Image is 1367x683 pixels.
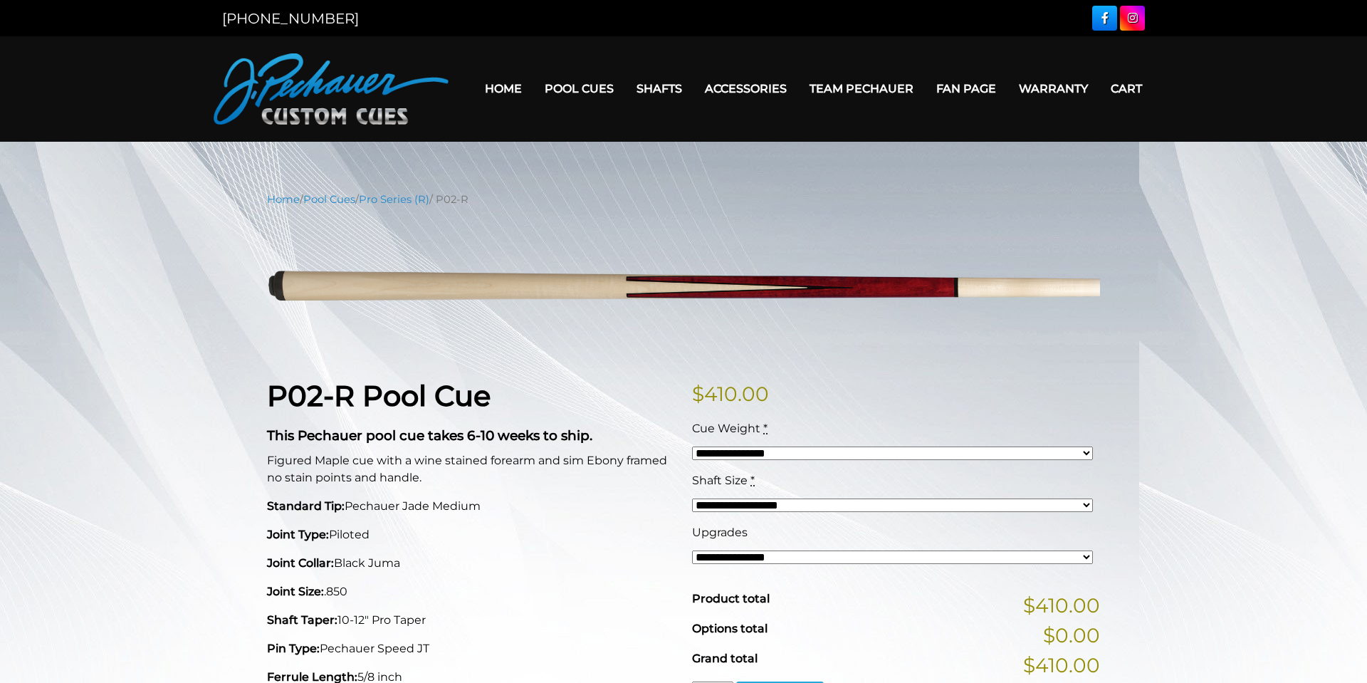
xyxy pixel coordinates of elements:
[1023,590,1100,620] span: $410.00
[267,378,491,413] strong: P02-R Pool Cue
[763,422,768,435] abbr: required
[473,71,533,107] a: Home
[222,10,359,27] a: [PHONE_NUMBER]
[533,71,625,107] a: Pool Cues
[267,585,324,598] strong: Joint Size:
[1007,71,1099,107] a: Warranty
[692,422,760,435] span: Cue Weight
[267,499,345,513] strong: Standard Tip:
[692,652,758,665] span: Grand total
[267,526,675,543] p: Piloted
[693,71,798,107] a: Accessories
[267,192,1100,207] nav: Breadcrumb
[267,555,675,572] p: Black Juma
[267,640,675,657] p: Pechauer Speed JT
[359,193,429,206] a: Pro Series (R)
[214,53,449,125] img: Pechauer Custom Cues
[267,528,329,541] strong: Joint Type:
[750,474,755,487] abbr: required
[267,498,675,515] p: Pechauer Jade Medium
[925,71,1007,107] a: Fan Page
[267,452,675,486] p: Figured Maple cue with a wine stained forearm and sim Ebony framed no stain points and handle.
[692,474,748,487] span: Shaft Size
[267,556,334,570] strong: Joint Collar:
[692,622,768,635] span: Options total
[1023,650,1100,680] span: $410.00
[692,592,770,605] span: Product total
[303,193,355,206] a: Pool Cues
[692,382,704,406] span: $
[625,71,693,107] a: Shafts
[267,642,320,655] strong: Pin Type:
[267,612,675,629] p: 10-12" Pro Taper
[798,71,925,107] a: Team Pechauer
[267,218,1100,357] img: P02-N-1.png
[692,382,769,406] bdi: 410.00
[692,526,748,539] span: Upgrades
[267,193,300,206] a: Home
[267,613,337,627] strong: Shaft Taper:
[267,583,675,600] p: .850
[267,427,592,444] strong: This Pechauer pool cue takes 6-10 weeks to ship.
[1099,71,1153,107] a: Cart
[1043,620,1100,650] span: $0.00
